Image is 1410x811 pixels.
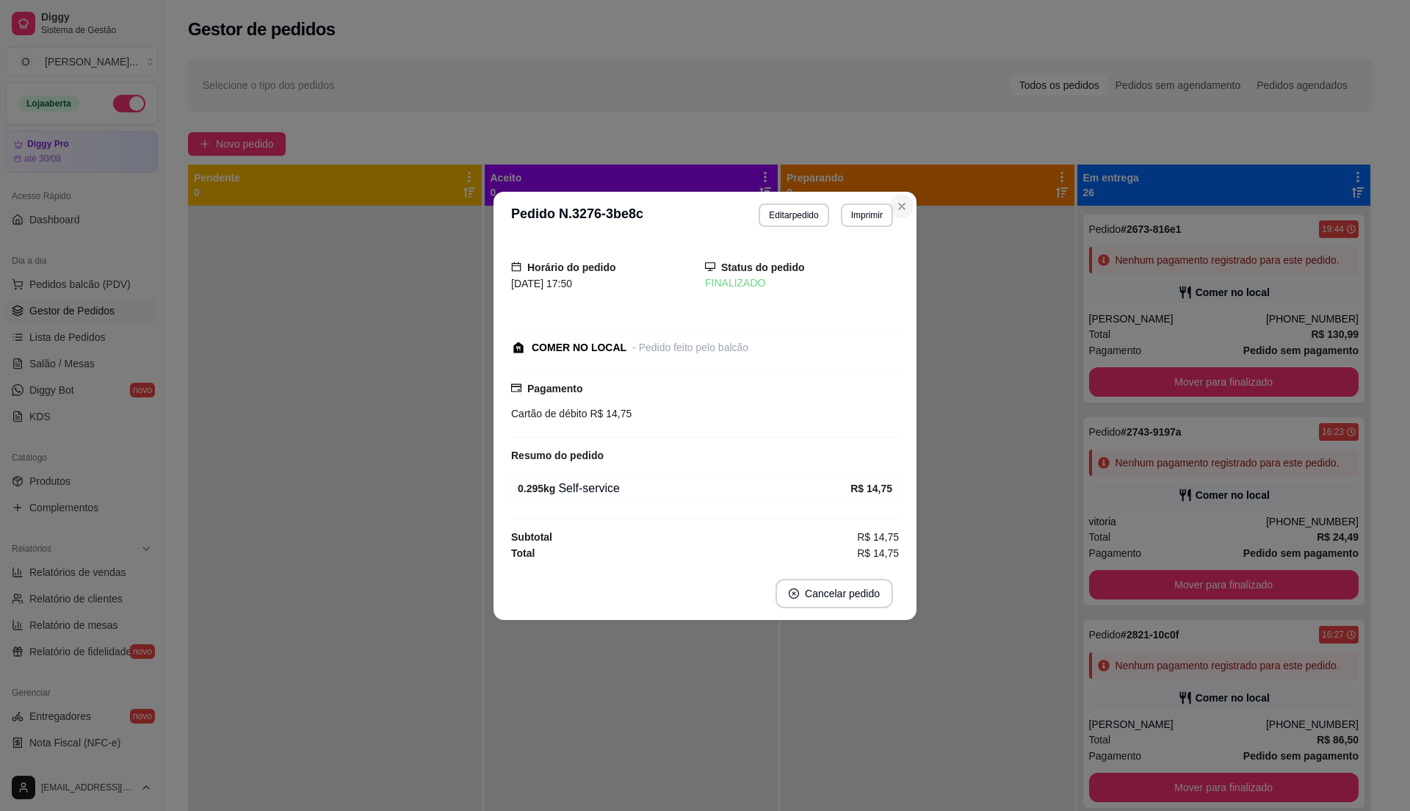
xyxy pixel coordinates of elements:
strong: R$ 14,75 [850,483,892,494]
strong: Resumo do pedido [511,450,604,461]
span: R$ 14,75 [857,529,899,545]
button: Close [890,195,914,218]
span: close-circle [789,588,799,599]
strong: Subtotal [511,531,552,543]
span: desktop [705,262,715,272]
span: [DATE] 17:50 [511,278,572,289]
button: close-circleCancelar pedido [775,579,893,608]
span: Cartão de débito [511,408,587,419]
strong: Status do pedido [721,262,805,273]
div: FINALIZADO [705,275,899,291]
div: Self-service [518,480,850,497]
span: credit-card [511,383,521,393]
button: Imprimir [841,203,893,227]
span: calendar [511,262,521,272]
strong: 0.295 kg [518,483,555,494]
div: - Pedido feito pelo balcão [632,340,748,356]
div: COMER NO LOCAL [532,340,626,356]
strong: Pagamento [527,383,582,394]
span: R$ 14,75 [857,545,899,561]
strong: Horário do pedido [527,262,616,273]
button: Editarpedido [759,203,828,227]
h3: Pedido N. 3276-3be8c [511,203,643,227]
span: R$ 14,75 [587,408,632,419]
strong: Total [511,547,535,559]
